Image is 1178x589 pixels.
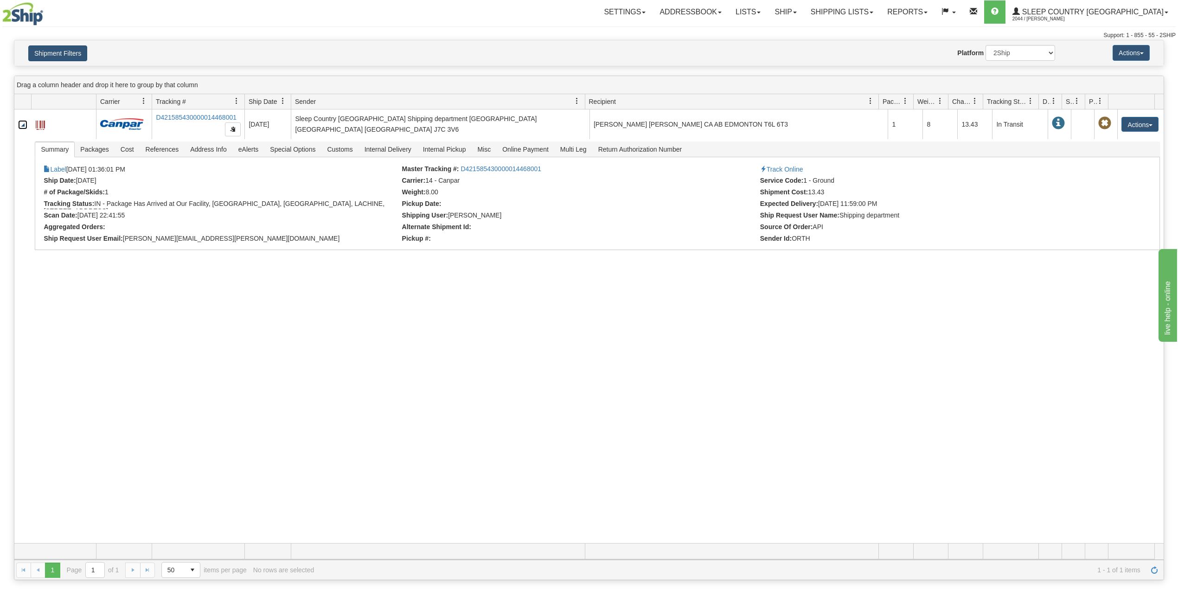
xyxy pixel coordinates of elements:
[18,120,27,129] a: Collapse
[1066,97,1074,106] span: Shipment Issues
[44,223,105,230] strong: Aggregated Orders:
[100,97,120,106] span: Carrier
[760,166,803,173] a: Track Online
[932,93,948,109] a: Weight filter column settings
[44,211,399,221] li: [DATE] 22:41:55
[804,0,880,24] a: Shipping lists
[952,97,972,106] span: Charge
[321,142,358,157] span: Customs
[1046,93,1062,109] a: Delivery Status filter column settings
[760,223,1116,232] li: API
[36,116,45,131] a: Label
[760,235,1116,244] li: ORTH
[402,211,758,221] li: Pierre-Alexandre Lauzon (29958)
[44,211,77,219] strong: Scan Date:
[497,142,554,157] span: Online Payment
[653,0,729,24] a: Addressbook
[992,109,1048,139] td: In Transit
[402,235,431,242] strong: Pickup #:
[233,142,264,157] span: eAlerts
[2,32,1176,39] div: Support: 1 - 855 - 55 - 2SHIP
[264,142,321,157] span: Special Options
[100,118,144,130] img: 14 - Canpar
[67,562,119,578] span: Page of 1
[760,177,1116,186] li: 1 - Ground
[244,109,291,139] td: [DATE]
[1052,117,1065,130] span: In Transit
[417,142,472,157] span: Internal Pickup
[760,177,803,184] strong: Service Code:
[461,165,541,173] a: D421585430000014468001
[402,211,448,219] strong: Shipping User:
[75,142,114,157] span: Packages
[402,165,459,173] strong: Master Tracking #:
[1092,93,1108,109] a: Pickup Status filter column settings
[402,188,758,198] li: 8.00
[402,177,426,184] strong: Carrier:
[569,93,585,109] a: Sender filter column settings
[161,562,200,578] span: Page sizes drop down
[45,563,60,577] span: Page 1
[967,93,983,109] a: Charge filter column settings
[115,142,140,157] span: Cost
[760,200,1116,209] li: [DATE] 11:59:00 PM
[7,6,86,17] div: live help - online
[185,142,232,157] span: Address Info
[597,0,653,24] a: Settings
[295,97,316,106] span: Sender
[44,200,399,209] li: IN - Package Has Arrived at Our Facility, [GEOGRAPHIC_DATA], [GEOGRAPHIC_DATA], LACHINE, [STREET_...
[185,563,200,577] span: select
[14,76,1164,94] div: grid grouping header
[589,109,888,139] td: [PERSON_NAME] [PERSON_NAME] CA AB EDMONTON T6L 6T3
[44,188,105,196] strong: # of Package/Skids:
[760,188,1116,198] li: 13.43
[1098,117,1111,130] span: Pickup Not Assigned
[888,109,922,139] td: 1
[1121,117,1159,132] button: Actions
[44,200,94,207] strong: Tracking Status:
[1020,8,1164,16] span: Sleep Country [GEOGRAPHIC_DATA]
[472,142,496,157] span: Misc
[44,165,399,174] li: [DATE] 01:36:01 PM
[140,142,185,157] span: References
[2,2,43,26] img: logo2044.jpg
[897,93,913,109] a: Packages filter column settings
[359,142,417,157] span: Internal Delivery
[402,188,426,196] strong: Weight:
[35,142,74,157] span: Summary
[883,97,902,106] span: Packages
[593,142,688,157] span: Return Authorization Number
[1147,563,1162,577] a: Refresh
[957,48,984,58] label: Platform
[957,109,992,139] td: 13.43
[1113,45,1150,61] button: Actions
[28,45,87,61] button: Shipment Filters
[156,97,186,106] span: Tracking #
[44,188,399,198] li: 1
[917,97,937,106] span: Weight
[161,562,247,578] span: items per page
[136,93,152,109] a: Carrier filter column settings
[880,0,935,24] a: Reports
[768,0,803,24] a: Ship
[1023,93,1038,109] a: Tracking Status filter column settings
[253,566,314,574] div: No rows are selected
[44,235,399,244] li: [PERSON_NAME][EMAIL_ADDRESS][PERSON_NAME][DOMAIN_NAME]
[86,563,104,577] input: Page 1
[402,200,442,207] strong: Pickup Date:
[167,565,179,575] span: 50
[402,223,471,230] strong: Alternate Shipment Id:
[863,93,878,109] a: Recipient filter column settings
[44,235,122,242] strong: Ship Request User Email:
[760,200,818,207] strong: Expected Delivery:
[760,223,813,230] strong: Source Of Order:
[760,211,1116,221] li: Shipping department
[760,211,839,219] strong: Ship Request User Name:
[729,0,768,24] a: Lists
[987,97,1027,106] span: Tracking Status
[225,122,241,136] button: Copy to clipboard
[760,188,808,196] strong: Shipment Cost:
[1012,14,1082,24] span: 2044 / [PERSON_NAME]
[1043,97,1050,106] span: Delivery Status
[555,142,592,157] span: Multi Leg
